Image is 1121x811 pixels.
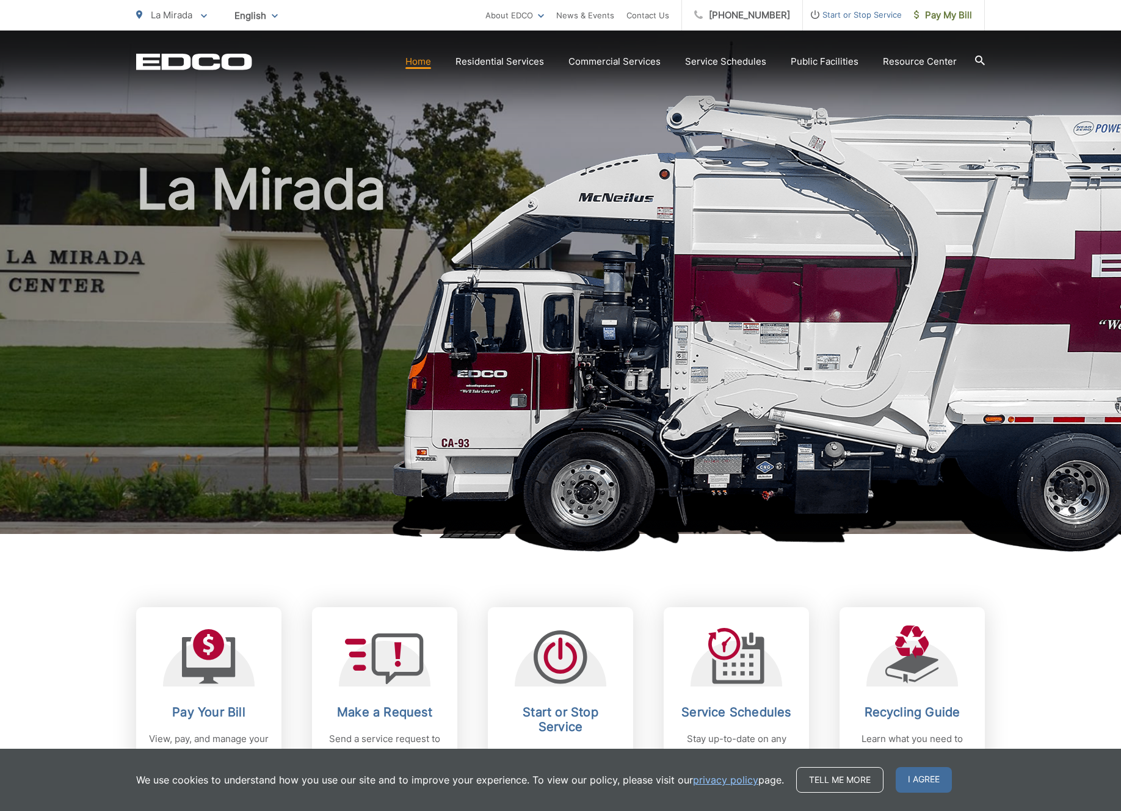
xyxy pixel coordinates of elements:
p: Stay up-to-date on any changes in schedules. [676,732,797,761]
h2: Service Schedules [676,705,797,719]
p: Request to start or stop any EDCO services. [500,746,621,776]
h2: Start or Stop Service [500,705,621,734]
a: Contact Us [626,8,669,23]
a: Residential Services [455,54,544,69]
h1: La Mirada [136,159,985,545]
a: Tell me more [796,767,883,793]
span: Pay My Bill [914,8,972,23]
a: Pay Your Bill View, pay, and manage your bill online. [136,607,281,794]
a: EDCD logo. Return to the homepage. [136,53,252,70]
span: I agree [896,767,952,793]
a: Resource Center [883,54,957,69]
a: Home [405,54,431,69]
span: English [225,5,287,26]
p: We use cookies to understand how you use our site and to improve your experience. To view our pol... [136,773,784,787]
p: Learn what you need to know about recycling. [852,732,973,761]
h2: Make a Request [324,705,445,719]
p: Send a service request to EDCO. [324,732,445,761]
a: Public Facilities [791,54,858,69]
a: News & Events [556,8,614,23]
a: Commercial Services [568,54,661,69]
a: Make a Request Send a service request to EDCO. [312,607,457,794]
a: About EDCO [485,8,544,23]
a: Service Schedules Stay up-to-date on any changes in schedules. [664,607,809,794]
a: Recycling Guide Learn what you need to know about recycling. [840,607,985,794]
span: La Mirada [151,9,192,21]
h2: Pay Your Bill [148,705,269,719]
a: Service Schedules [685,54,766,69]
h2: Recycling Guide [852,705,973,719]
p: View, pay, and manage your bill online. [148,732,269,761]
a: privacy policy [693,773,758,787]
